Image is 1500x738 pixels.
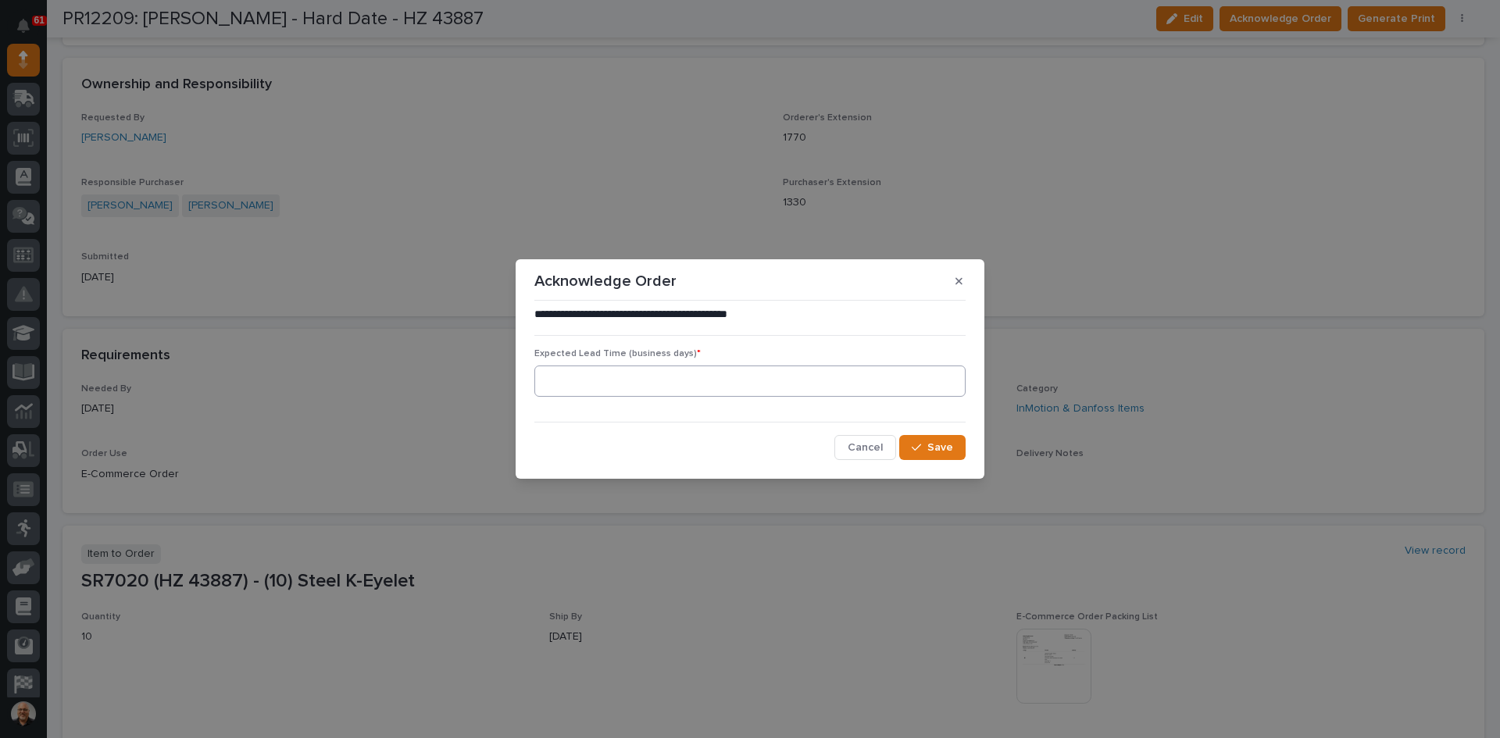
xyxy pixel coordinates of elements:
[848,440,883,455] span: Cancel
[899,435,966,460] button: Save
[534,272,677,291] p: Acknowledge Order
[927,440,953,455] span: Save
[834,435,896,460] button: Cancel
[534,349,701,358] span: Expected Lead Time (business days)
